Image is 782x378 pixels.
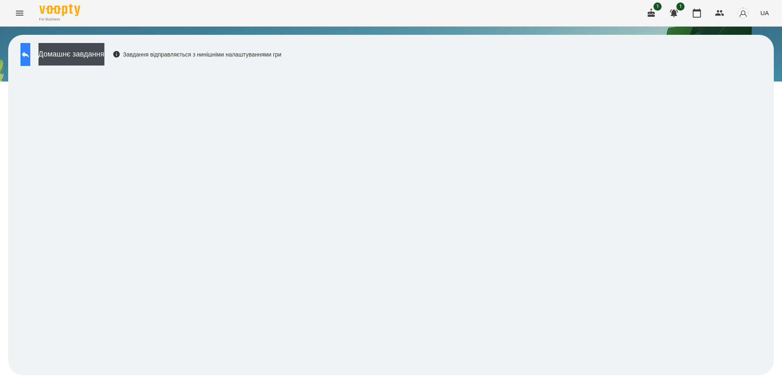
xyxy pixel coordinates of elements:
button: Menu [10,3,29,23]
span: 1 [676,2,685,11]
span: For Business [39,17,80,22]
img: Voopty Logo [39,4,80,16]
button: Домашнє завдання [38,43,104,66]
button: UA [757,5,772,20]
div: Завдання відправляється з нинішніми налаштуваннями гри [113,50,282,59]
span: 1 [653,2,662,11]
img: avatar_s.png [737,7,749,19]
span: UA [760,9,769,17]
